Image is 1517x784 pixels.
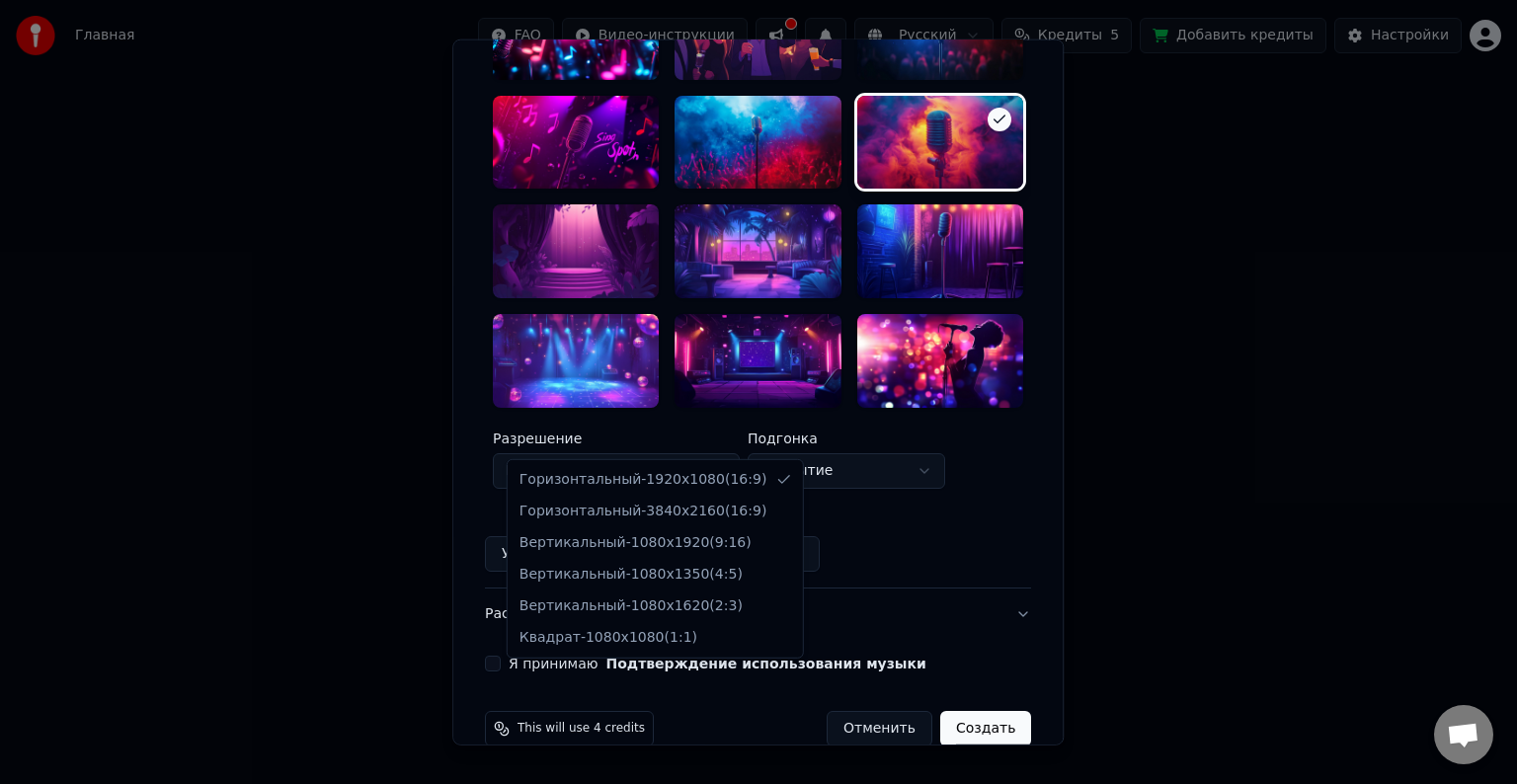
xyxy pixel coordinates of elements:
[519,470,767,490] div: Горизонтальный - 1920 x 1080 ( 16 : 9 )
[519,565,743,585] div: Вертикальный - 1080 x 1350 ( 4 : 5 )
[519,596,743,616] div: Вертикальный - 1080 x 1620 ( 2 : 3 )
[519,628,697,648] div: Квадрат - 1080 x 1080 ( 1 : 1 )
[519,533,752,553] div: Вертикальный - 1080 x 1920 ( 9 : 16 )
[519,502,767,521] div: Горизонтальный - 3840 x 2160 ( 16 : 9 )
